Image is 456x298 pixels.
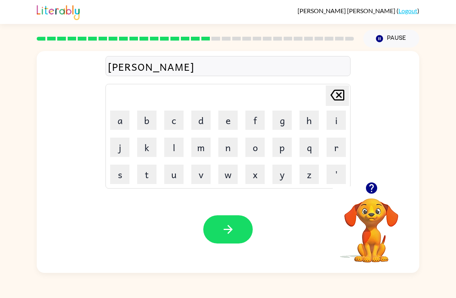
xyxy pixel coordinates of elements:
[137,111,157,130] button: b
[299,138,319,157] button: q
[398,7,417,14] a: Logout
[272,165,292,184] button: y
[191,165,211,184] button: v
[37,3,80,20] img: Literably
[327,138,346,157] button: r
[327,165,346,184] button: '
[137,165,157,184] button: t
[299,111,319,130] button: h
[272,138,292,157] button: p
[164,111,184,130] button: c
[164,165,184,184] button: u
[333,186,410,264] video: Your browser must support playing .mp4 files to use Literably. Please try using another browser.
[164,138,184,157] button: l
[245,165,265,184] button: x
[191,138,211,157] button: m
[245,138,265,157] button: o
[299,165,319,184] button: z
[110,165,129,184] button: s
[298,7,419,14] div: ( )
[110,138,129,157] button: j
[218,111,238,130] button: e
[327,111,346,130] button: i
[298,7,396,14] span: [PERSON_NAME] [PERSON_NAME]
[108,58,348,75] div: [PERSON_NAME]
[363,30,419,48] button: Pause
[218,165,238,184] button: w
[218,138,238,157] button: n
[137,138,157,157] button: k
[245,111,265,130] button: f
[272,111,292,130] button: g
[191,111,211,130] button: d
[110,111,129,130] button: a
